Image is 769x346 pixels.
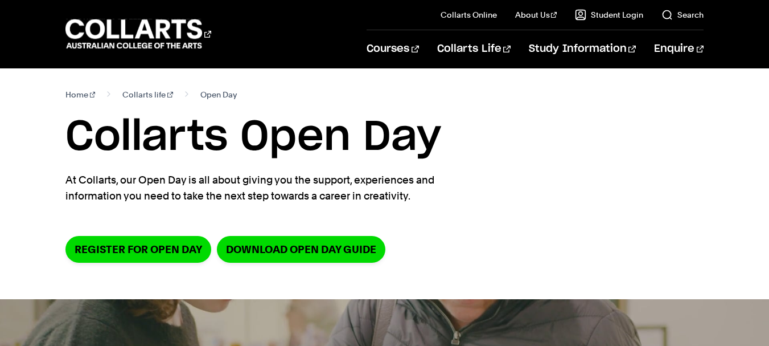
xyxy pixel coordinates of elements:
[65,112,704,163] h1: Collarts Open Day
[200,87,237,103] span: Open Day
[217,236,385,263] a: DOWNLOAD OPEN DAY GUIDE
[654,30,704,68] a: Enquire
[122,87,173,103] a: Collarts life
[367,30,418,68] a: Courses
[529,30,636,68] a: Study Information
[65,236,211,263] a: Register for Open Day
[441,9,497,21] a: Collarts Online
[65,18,211,50] div: Go to homepage
[515,9,557,21] a: About Us
[65,87,96,103] a: Home
[65,172,481,204] p: At Collarts, our Open Day is all about giving you the support, experiences and information you ne...
[575,9,643,21] a: Student Login
[661,9,704,21] a: Search
[437,30,511,68] a: Collarts Life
